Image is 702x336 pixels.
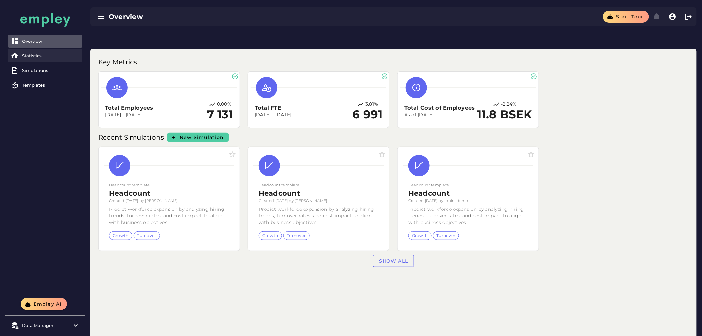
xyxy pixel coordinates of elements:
[603,11,649,23] button: Start tour
[179,134,224,140] span: New Simulation
[22,323,68,328] div: Data Manager
[379,258,408,264] span: Show all
[217,101,231,108] p: 0.00%
[616,14,644,20] span: Start tour
[8,49,82,62] a: Statistics
[105,104,153,112] h3: Total Employees
[501,101,517,108] p: -2.24%
[22,39,80,44] div: Overview
[98,132,166,143] p: Recent Simulations
[477,108,532,121] h2: 11.8 BSEK
[167,133,229,142] a: New Simulation
[365,101,378,108] p: 3.81%
[373,255,414,267] a: Show all
[8,64,82,77] a: Simulations
[105,112,153,118] p: [DATE] - [DATE]
[207,108,233,121] h2: 7 131
[404,112,475,118] p: As of [DATE]
[8,35,82,48] a: Overview
[98,57,139,67] p: Key Metrics
[22,68,80,73] div: Simulations
[22,82,80,88] div: Templates
[109,12,356,21] div: Overview
[404,104,475,112] h3: Total Cost of Employees
[21,298,67,310] button: Empley AI
[22,53,80,58] div: Statistics
[353,108,383,121] h2: 6 991
[8,78,82,92] a: Templates
[33,301,62,307] span: Empley AI
[255,104,292,112] h3: Total FTE
[255,112,292,118] p: [DATE] - [DATE]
